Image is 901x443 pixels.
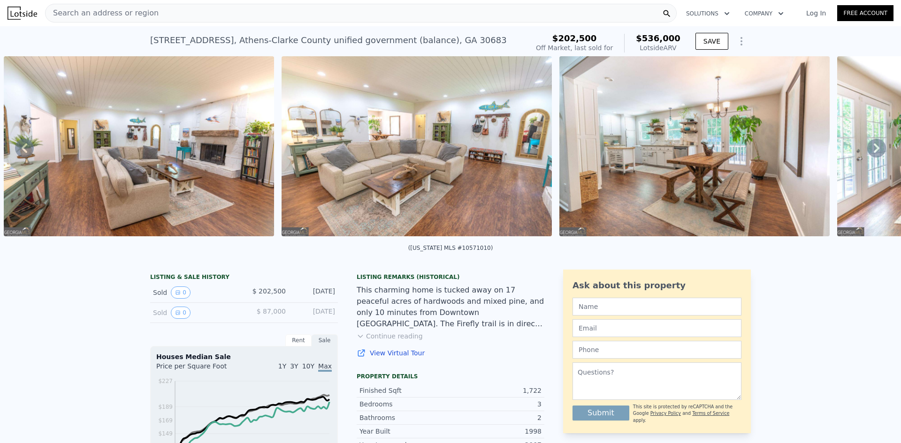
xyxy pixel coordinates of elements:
button: Solutions [679,5,737,22]
div: LISTING & SALE HISTORY [150,273,338,283]
div: This site is protected by reCAPTCHA and the Google and apply. [633,404,741,424]
div: Property details [357,373,544,380]
div: Houses Median Sale [156,352,332,361]
input: Name [573,298,741,315]
span: $202,500 [552,33,597,43]
img: Sale: 167238101 Parcel: 19766847 [282,56,552,236]
span: 1Y [278,362,286,370]
tspan: $149 [158,430,173,437]
button: View historical data [171,307,191,319]
button: Show Options [732,32,751,51]
div: [STREET_ADDRESS] , Athens-Clarke County unified government (balance) , GA 30683 [150,34,507,47]
button: SAVE [695,33,728,50]
div: This charming home is tucked away on 17 peaceful acres of hardwoods and mixed pine, and only 10 m... [357,285,544,330]
div: Sold [153,286,237,299]
div: Sale [312,334,338,346]
div: Finished Sqft [359,386,450,395]
input: Email [573,319,741,337]
button: Submit [573,405,629,420]
a: View Virtual Tour [357,348,544,358]
a: Terms of Service [692,411,729,416]
div: Bedrooms [359,399,450,409]
img: Sale: 167238101 Parcel: 19766847 [559,56,830,236]
div: Lotside ARV [636,43,680,53]
span: $536,000 [636,33,680,43]
span: $ 87,000 [257,308,286,315]
span: Search an address or region [46,8,159,19]
img: Sale: 167238101 Parcel: 19766847 [4,56,274,236]
span: 10Y [302,362,314,370]
a: Privacy Policy [650,411,681,416]
button: View historical data [171,286,191,299]
a: Log In [795,8,837,18]
input: Phone [573,341,741,359]
button: Company [737,5,791,22]
div: Off Market, last sold for [536,43,613,53]
div: Bathrooms [359,413,450,422]
div: Rent [285,334,312,346]
div: [DATE] [293,307,335,319]
tspan: $227 [158,378,173,384]
div: 1,722 [450,386,542,395]
div: Ask about this property [573,279,741,292]
div: ([US_STATE] MLS #10571010) [408,245,493,251]
div: [DATE] [293,286,335,299]
div: 2 [450,413,542,422]
div: Sold [153,307,237,319]
button: Continue reading [357,331,423,341]
img: Lotside [8,7,37,20]
span: Max [318,362,332,372]
div: 1998 [450,427,542,436]
div: Listing Remarks (Historical) [357,273,544,281]
div: Year Built [359,427,450,436]
tspan: $189 [158,404,173,410]
tspan: $169 [158,417,173,424]
span: $ 202,500 [252,287,286,295]
a: Free Account [837,5,893,21]
div: 3 [450,399,542,409]
div: Price per Square Foot [156,361,244,376]
span: 3Y [290,362,298,370]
